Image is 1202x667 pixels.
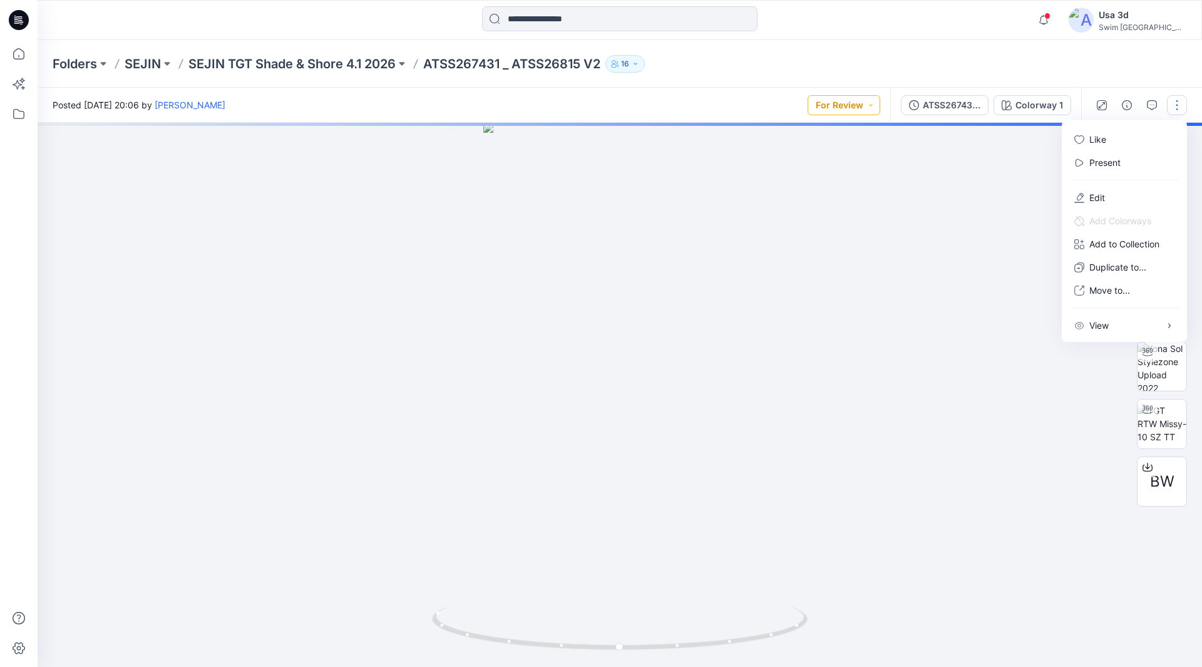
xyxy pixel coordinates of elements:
[1099,23,1186,32] div: Swim [GEOGRAPHIC_DATA]
[605,55,645,73] button: 16
[1099,8,1186,23] div: Usa 3d
[1089,284,1130,297] p: Move to...
[1138,342,1186,391] img: Kona Sol Stylezone Upload 2022
[1089,261,1146,274] p: Duplicate to...
[155,100,225,110] a: [PERSON_NAME]
[125,55,161,73] a: SEJIN
[901,95,989,115] button: ATSS267431_ATSS26815 V2 EDIT 03
[1089,191,1105,204] a: Edit
[53,98,225,111] span: Posted [DATE] 20:06 by
[1089,319,1109,332] p: View
[1015,98,1063,112] div: Colorway 1
[1117,95,1137,115] button: Details
[423,55,600,73] p: ATSS267431 _ ATSS26815 V2
[994,95,1071,115] button: Colorway 1
[53,55,97,73] a: Folders
[1089,237,1159,251] p: Add to Collection
[1138,404,1186,443] img: TGT RTW Missy-10 SZ TT
[188,55,396,73] a: SEJIN TGT Shade & Shore 4.1 2026
[923,98,980,112] div: ATSS267431_ATSS26815 V2 EDIT 03
[1150,470,1174,493] span: BW
[1069,8,1094,33] img: avatar
[1089,156,1121,169] a: Present
[621,57,629,71] p: 16
[1089,133,1106,146] p: Like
